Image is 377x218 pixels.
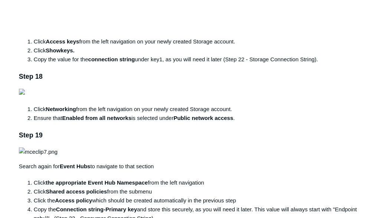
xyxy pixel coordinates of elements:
[19,89,25,95] img: 41428195829011
[60,47,75,53] strong: keys.
[60,163,91,169] strong: Event Hubs
[46,47,60,53] strong: Show
[34,105,358,114] li: Click from the left navigation on your newly created Storage account.
[34,114,358,123] li: Ensure that is selected under .
[46,106,76,112] strong: Networking
[46,179,148,186] strong: the appropriate Event Hub Namespace
[174,115,233,121] strong: Public network access
[34,187,358,196] li: Click from the submenu
[34,37,358,46] li: Click from the left navigation on your newly created Storage account.
[34,55,358,64] li: Copy the value for the under key1, as you will need it later (Step 22 - Storage Connection String).
[55,197,75,204] strong: Access
[46,38,79,45] strong: Access keys
[62,115,132,121] strong: Enabled from all networks
[19,130,358,141] h3: Step 19
[88,56,135,62] strong: connection string
[19,162,358,171] p: Search again for to navigate to that section
[34,196,358,205] li: Click the which should be created automatically in the previous step
[19,147,58,156] img: mceclip7.png
[46,188,107,195] strong: Shared access policies
[19,71,358,82] h3: Step 18
[76,197,92,204] strong: policy
[56,206,137,212] strong: Connection string-Primary key
[34,46,358,55] li: Click
[34,178,358,187] li: Click from the left navigation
